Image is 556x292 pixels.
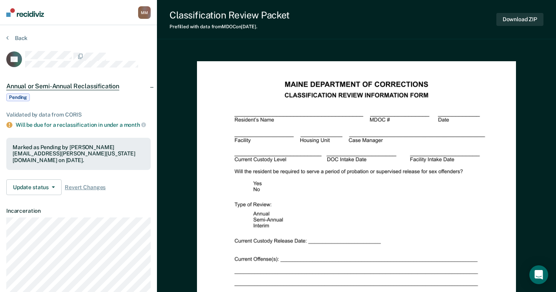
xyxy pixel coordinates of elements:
[138,6,151,19] div: M M
[529,265,548,284] div: Open Intercom Messenger
[6,8,44,17] img: Recidiviz
[6,111,151,118] div: Validated by data from CORIS
[6,35,27,42] button: Back
[6,208,151,214] dt: Incarceration
[6,179,62,195] button: Update status
[496,13,543,26] button: Download ZIP
[170,9,290,21] div: Classification Review Packet
[13,144,144,164] div: Marked as Pending by [PERSON_NAME][EMAIL_ADDRESS][PERSON_NAME][US_STATE][DOMAIN_NAME] on [DATE].
[170,24,290,29] div: Prefilled with data from MDOC on [DATE] .
[6,93,30,101] span: Pending
[16,121,151,128] div: Will be due for a reclassification in under a month
[65,184,106,191] span: Revert Changes
[6,82,119,90] span: Annual or Semi-Annual Reclassification
[138,6,151,19] button: MM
